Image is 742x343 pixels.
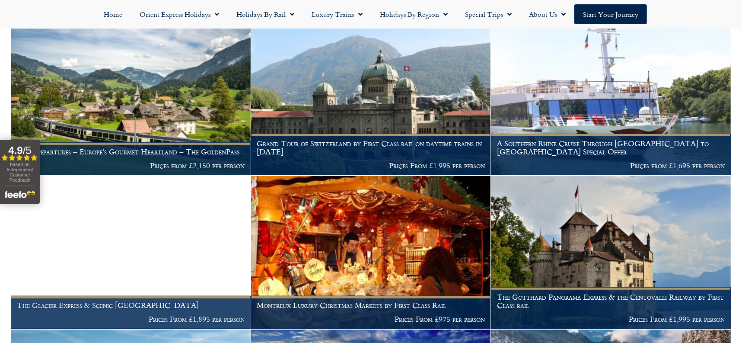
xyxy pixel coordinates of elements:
[371,4,456,24] a: Holidays by Region
[131,4,228,24] a: Orient Express Holidays
[4,4,738,24] nav: Menu
[497,293,725,310] h1: The Gotthard Panorama Express & the Centovalli Railway by First Class rail
[95,4,131,24] a: Home
[491,176,731,329] a: The Gotthard Panorama Express & the Centovalli Railway by First Class rail Prices From £1,995 per...
[11,22,251,176] a: 2025 Departures – Europe’s Gourmet Heartland – The GoldenPass Prices from £2,150 per person
[11,176,251,329] a: The Glacier Express & Scenic [GEOGRAPHIC_DATA] Prices From £1,895 per person
[228,4,303,24] a: Holidays by Rail
[17,315,245,324] p: Prices From £1,895 per person
[574,4,647,24] a: Start your Journey
[456,4,520,24] a: Special Trips
[17,161,245,170] p: Prices from £2,150 per person
[251,22,491,176] a: Grand Tour of Switzerland by First Class rail on daytime trains in [DATE] Prices From £1,995 per ...
[17,301,245,310] h1: The Glacier Express & Scenic [GEOGRAPHIC_DATA]
[251,176,491,329] a: Montreux Luxury Christmas Markets by First Class Rail Prices From £975 per person
[303,4,371,24] a: Luxury Trains
[520,4,574,24] a: About Us
[497,139,725,156] h1: A Southern Rhine Cruise Through [GEOGRAPHIC_DATA] to [GEOGRAPHIC_DATA] Special Offer
[491,176,731,329] img: Chateau de Chillon Montreux
[257,301,485,310] h1: Montreux Luxury Christmas Markets by First Class Rail
[17,147,245,156] h1: 2025 Departures – Europe’s Gourmet Heartland – The GoldenPass
[491,22,731,176] a: A Southern Rhine Cruise Through [GEOGRAPHIC_DATA] to [GEOGRAPHIC_DATA] Special Offer Prices from ...
[497,161,725,170] p: Prices from £1,695 per person
[257,139,485,156] h1: Grand Tour of Switzerland by First Class rail on daytime trains in [DATE]
[257,161,485,170] p: Prices From £1,995 per person
[497,315,725,324] p: Prices From £1,995 per person
[257,315,485,324] p: Prices From £975 per person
